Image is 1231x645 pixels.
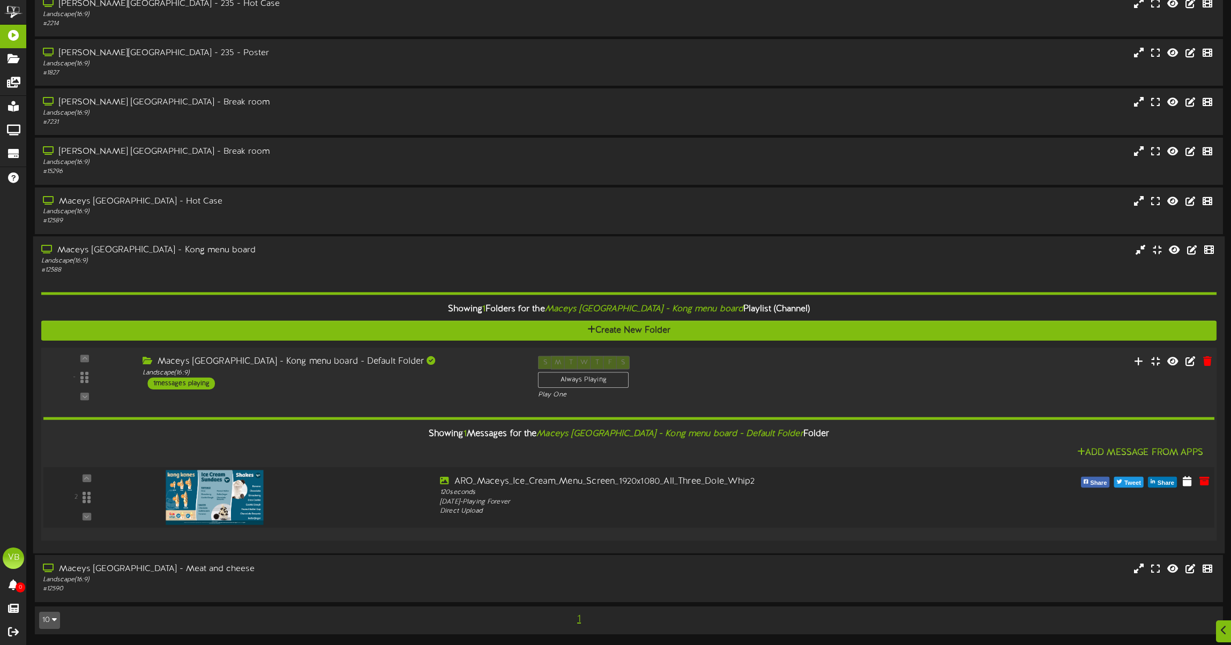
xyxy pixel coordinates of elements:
div: Maceys [GEOGRAPHIC_DATA] - Meat and cheese [43,563,522,575]
div: ARO_Maceys_Ice_Cream_Menu_Screen_1920x1080_All_Three_Dole_Whip2 [440,475,916,487]
div: # 2214 [43,19,522,28]
div: Landscape ( 16:9 ) [43,158,522,167]
span: 1 [575,613,584,625]
div: Landscape ( 16:9 ) [43,59,522,69]
div: 120 seconds [440,487,916,497]
div: Always Playing [538,372,629,388]
div: VB [3,547,24,569]
img: 3ac75f31-103d-4f4a-9952-179d359d75fa.png [166,470,263,524]
button: 10 [39,612,60,629]
div: [DATE] - Playing Forever [440,497,916,507]
span: Share [1088,477,1109,489]
div: Landscape ( 16:9 ) [143,368,522,377]
i: Maceys [GEOGRAPHIC_DATA] - Kong menu board - Default Folder [536,429,803,439]
div: Landscape ( 16:9 ) [43,109,522,118]
div: # 1827 [43,69,522,78]
div: Maceys [GEOGRAPHIC_DATA] - Hot Case [43,196,522,208]
div: [PERSON_NAME] [GEOGRAPHIC_DATA] - Break room [43,96,522,109]
button: Create New Folder [41,320,1217,340]
div: Landscape ( 16:9 ) [43,207,522,216]
div: # 12590 [43,584,522,594]
button: Share [1148,476,1177,487]
div: Landscape ( 16:9 ) [41,257,521,266]
div: Showing Folders for the Playlist (Channel) [33,297,1225,320]
span: Tweet [1122,477,1143,489]
div: Play One [538,391,818,400]
div: 1 messages playing [148,377,215,389]
span: Share [1155,477,1176,489]
div: Showing Messages for the Folder [35,422,1222,445]
div: Landscape ( 16:9 ) [43,10,522,19]
span: 1 [464,429,467,439]
div: # 12588 [41,266,521,275]
span: 0 [16,582,25,592]
button: Share [1081,476,1110,487]
button: Add Message From Apps [1074,446,1206,459]
div: [PERSON_NAME] [GEOGRAPHIC_DATA] - Break room [43,146,522,158]
i: Maceys [GEOGRAPHIC_DATA] - Kong menu board [545,304,743,313]
div: Direct Upload [440,506,916,516]
div: # 12589 [43,216,522,226]
div: Landscape ( 16:9 ) [43,575,522,584]
div: [PERSON_NAME][GEOGRAPHIC_DATA] - 235 - Poster [43,47,522,59]
span: 1 [482,304,486,313]
div: # 15296 [43,167,522,176]
button: Tweet [1114,476,1144,487]
div: # 7231 [43,118,522,127]
div: Maceys [GEOGRAPHIC_DATA] - Kong menu board [41,244,521,257]
div: Maceys [GEOGRAPHIC_DATA] - Kong menu board - Default Folder [143,356,522,368]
